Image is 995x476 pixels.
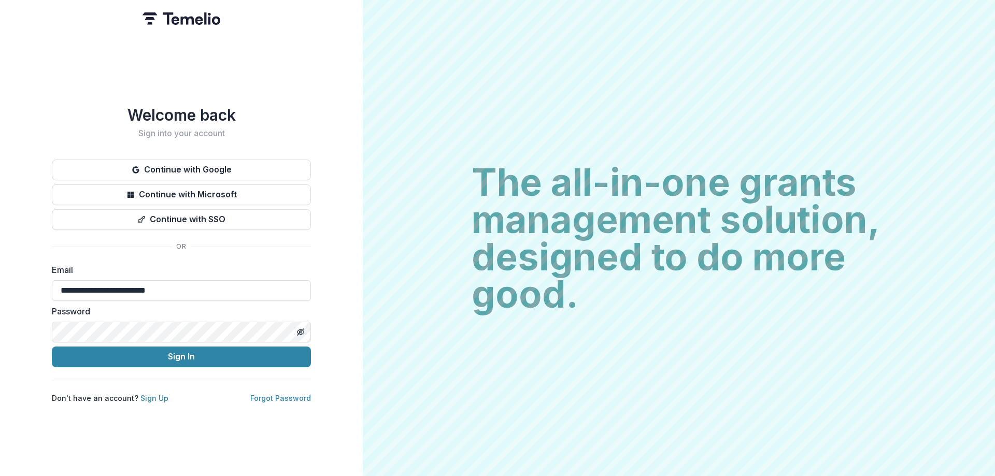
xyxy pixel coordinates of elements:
label: Password [52,305,305,318]
a: Sign Up [140,394,168,402]
a: Forgot Password [250,394,311,402]
button: Continue with SSO [52,209,311,230]
h2: Sign into your account [52,128,311,138]
h1: Welcome back [52,106,311,124]
button: Continue with Microsoft [52,184,311,205]
button: Toggle password visibility [292,324,309,340]
img: Temelio [143,12,220,25]
button: Continue with Google [52,160,311,180]
button: Sign In [52,347,311,367]
p: Don't have an account? [52,393,168,403]
label: Email [52,264,305,276]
